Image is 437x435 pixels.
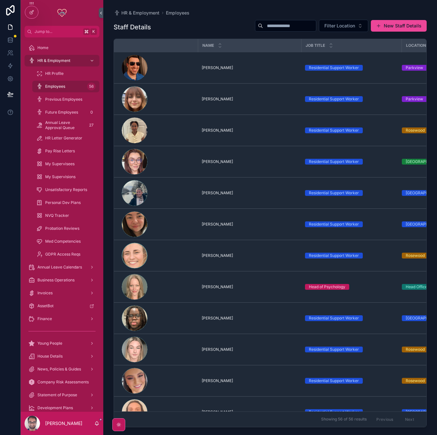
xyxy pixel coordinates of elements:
a: [PERSON_NAME] [202,65,297,70]
div: Head of Psychology [309,284,345,290]
div: Residential Support Worker [309,159,359,165]
a: HR Profile [32,68,99,79]
span: Annual Leave Calendars [37,265,82,270]
a: Annual Leave Approval Queue27 [32,119,99,131]
span: Company Risk Assessments [37,379,89,385]
span: [PERSON_NAME] [202,410,233,415]
span: Young People [37,341,62,346]
a: AssetBot [25,300,99,312]
a: House Details [25,350,99,362]
a: Employees56 [32,81,99,92]
a: News, Policies & Guides [25,363,99,375]
span: Development Plans [37,405,73,410]
div: Rosewood [406,253,425,258]
div: Rosewood [406,127,425,133]
a: Residential Support Worker [305,315,398,321]
a: Home [25,42,99,54]
div: Residential Support Worker [309,315,359,321]
a: [PERSON_NAME] [202,410,297,415]
span: GDPR Access Reqs [45,252,80,257]
div: Residential Support Worker [309,409,359,415]
span: HR Letter Generator [45,136,82,141]
span: Job Title [306,43,325,48]
a: Future Employees0 [32,106,99,118]
a: [PERSON_NAME] [202,222,297,227]
a: Med Competencies [32,236,99,247]
a: [PERSON_NAME] [202,378,297,383]
span: My Supervisees [45,161,75,167]
div: Residential Support Worker [309,347,359,352]
div: Rosewood [406,347,425,352]
a: Pay Rise Letters [32,145,99,157]
span: Previous Employees [45,97,82,102]
span: House Details [37,354,63,359]
a: [PERSON_NAME] [202,316,297,321]
a: HR & Employment [25,55,99,66]
button: Jump to...K [25,26,99,37]
a: Probation Reviews [32,223,99,234]
a: Unsatisfactory Reports [32,184,99,196]
span: Home [37,45,48,50]
a: HR & Employment [114,10,159,16]
a: Employees [166,10,189,16]
span: Finance [37,316,52,321]
span: [PERSON_NAME] [202,378,233,383]
div: 56 [87,83,96,90]
a: Residential Support Worker [305,96,398,102]
a: Residential Support Worker [305,190,398,196]
div: Parkview [406,65,423,71]
div: 0 [88,108,96,116]
span: Showing 56 of 56 results [321,417,367,422]
div: Residential Support Worker [309,127,359,133]
div: 27 [87,121,96,129]
button: New Staff Details [371,20,427,32]
a: My Supervisees [32,158,99,170]
span: Business Operations [37,278,75,283]
span: K [91,29,96,34]
span: Filter Location [324,23,355,29]
a: Residential Support Worker [305,221,398,227]
span: [PERSON_NAME] [202,222,233,227]
a: Residential Support Worker [305,127,398,133]
span: Personal Dev Plans [45,200,81,205]
a: Invoices [25,287,99,299]
div: Residential Support Worker [309,96,359,102]
div: Head Office [406,284,427,290]
a: Statement of Purpose [25,389,99,401]
span: [PERSON_NAME] [202,65,233,70]
a: Development Plans [25,402,99,414]
a: Residential Support Worker [305,347,398,352]
a: Residential Support Worker [305,65,398,71]
span: Probation Reviews [45,226,79,231]
a: Head of Psychology [305,284,398,290]
div: Residential Support Worker [309,190,359,196]
span: Name [202,43,214,48]
a: Residential Support Worker [305,409,398,415]
a: [PERSON_NAME] [202,96,297,102]
a: Annual Leave Calendars [25,261,99,273]
a: [PERSON_NAME] [202,284,297,289]
a: My Supervisions [32,171,99,183]
span: [PERSON_NAME] [202,347,233,352]
span: Future Employees [45,110,78,115]
span: [PERSON_NAME] [202,253,233,258]
p: [PERSON_NAME] [45,420,82,427]
span: News, Policies & Guides [37,367,81,372]
a: Previous Employees [32,94,99,105]
span: [PERSON_NAME] [202,159,233,164]
span: NVQ Tracker [45,213,69,218]
span: My Supervisions [45,174,76,179]
a: NVQ Tracker [32,210,99,221]
img: App logo [57,8,67,18]
a: HR Letter Generator [32,132,99,144]
span: HR & Employment [37,58,70,63]
span: [PERSON_NAME] [202,96,233,102]
span: Employees [45,84,65,89]
a: Business Operations [25,274,99,286]
span: Med Competencies [45,239,81,244]
span: [PERSON_NAME] [202,316,233,321]
a: [PERSON_NAME] [202,253,297,258]
span: Pay Rise Letters [45,148,75,154]
span: HR & Employment [121,10,159,16]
